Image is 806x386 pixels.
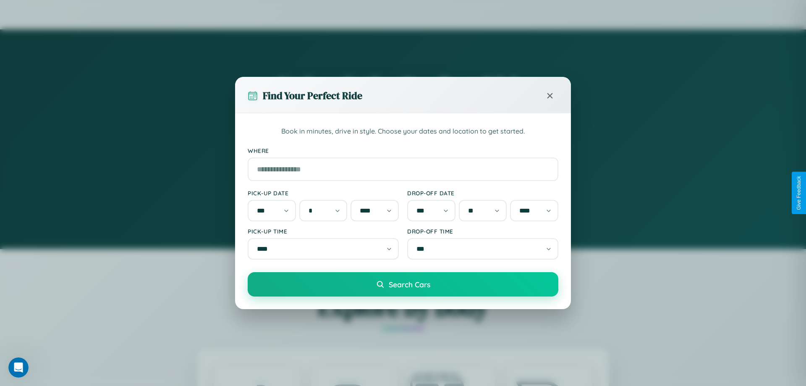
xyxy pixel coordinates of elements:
[248,189,399,197] label: Pick-up Date
[248,147,558,154] label: Where
[407,189,558,197] label: Drop-off Date
[407,228,558,235] label: Drop-off Time
[248,228,399,235] label: Pick-up Time
[263,89,362,102] h3: Find Your Perfect Ride
[248,272,558,297] button: Search Cars
[389,280,430,289] span: Search Cars
[248,126,558,137] p: Book in minutes, drive in style. Choose your dates and location to get started.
